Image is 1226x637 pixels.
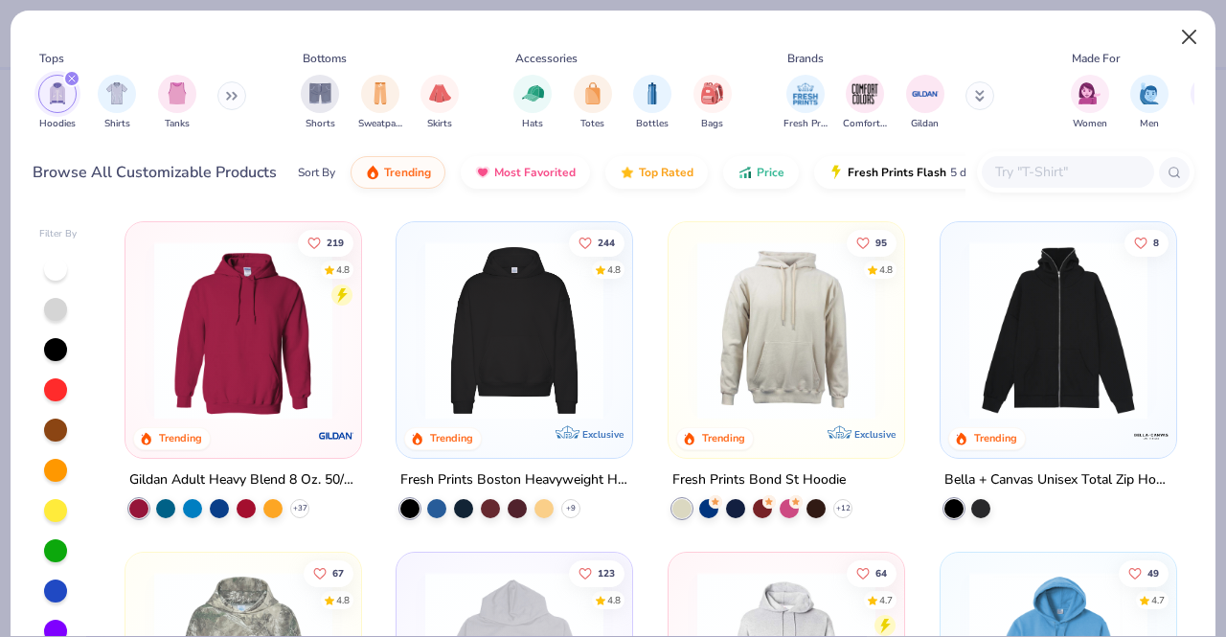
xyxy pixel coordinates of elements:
[522,82,544,104] img: Hats Image
[1139,82,1160,104] img: Men Image
[98,75,136,131] div: filter for Shirts
[384,165,431,180] span: Trending
[836,503,851,514] span: + 12
[787,50,824,67] div: Brands
[336,593,350,607] div: 4.8
[574,75,612,131] button: filter button
[513,75,552,131] div: filter for Hats
[944,468,1172,492] div: Bella + Canvas Unisex Total Zip Hoodie
[636,117,669,131] span: Bottles
[783,117,828,131] span: Fresh Prints
[854,428,896,441] span: Exclusive
[358,75,402,131] button: filter button
[1132,417,1170,455] img: Bella + Canvas logo
[875,238,887,247] span: 95
[1119,559,1169,586] button: Like
[608,593,622,607] div: 4.8
[911,117,939,131] span: Gildan
[292,503,306,514] span: + 37
[1071,75,1109,131] button: filter button
[351,156,445,189] button: Trending
[672,468,846,492] div: Fresh Prints Bond St Hoodie
[475,165,490,180] img: most_fav.gif
[906,75,944,131] button: filter button
[639,165,693,180] span: Top Rated
[843,75,887,131] div: filter for Comfort Colors
[1124,229,1169,256] button: Like
[633,75,671,131] button: filter button
[38,75,77,131] div: filter for Hoodies
[420,75,459,131] button: filter button
[1130,75,1169,131] button: filter button
[582,82,603,104] img: Totes Image
[33,161,277,184] div: Browse All Customizable Products
[336,262,350,277] div: 4.8
[570,559,625,586] button: Like
[829,165,844,180] img: flash.gif
[332,568,344,578] span: 67
[605,156,708,189] button: Top Rated
[566,503,576,514] span: + 9
[301,75,339,131] button: filter button
[1071,75,1109,131] div: filter for Women
[358,117,402,131] span: Sweatpants
[688,241,885,420] img: 8f478216-4029-45fd-9955-0c7f7b28c4ae
[875,568,887,578] span: 64
[370,82,391,104] img: Sweatpants Image
[574,75,612,131] div: filter for Totes
[960,241,1157,420] img: b1a53f37-890a-4b9a-8962-a1b7c70e022e
[783,75,828,131] button: filter button
[847,229,897,256] button: Like
[158,75,196,131] button: filter button
[515,50,578,67] div: Accessories
[158,75,196,131] div: filter for Tanks
[420,75,459,131] div: filter for Skirts
[129,468,357,492] div: Gildan Adult Heavy Blend 8 Oz. 50/50 Hooded Sweatshirt
[1130,75,1169,131] div: filter for Men
[522,117,543,131] span: Hats
[106,82,128,104] img: Shirts Image
[791,80,820,108] img: Fresh Prints Image
[316,417,354,455] img: Gildan logo
[98,75,136,131] button: filter button
[1147,568,1159,578] span: 49
[1171,19,1208,56] button: Close
[843,75,887,131] button: filter button
[847,559,897,586] button: Like
[879,593,893,607] div: 4.7
[365,165,380,180] img: trending.gif
[570,229,625,256] button: Like
[298,229,353,256] button: Like
[1153,238,1159,247] span: 8
[306,117,335,131] span: Shorts
[1140,117,1159,131] span: Men
[416,241,613,420] img: 91acfc32-fd48-4d6b-bdad-a4c1a30ac3fc
[145,241,342,420] img: 01756b78-01f6-4cc6-8d8a-3c30c1a0c8ac
[757,165,784,180] span: Price
[429,82,451,104] img: Skirts Image
[298,164,335,181] div: Sort By
[620,165,635,180] img: TopRated.gif
[358,75,402,131] div: filter for Sweatpants
[642,82,663,104] img: Bottles Image
[309,82,331,104] img: Shorts Image
[494,165,576,180] span: Most Favorited
[879,262,893,277] div: 4.8
[400,468,628,492] div: Fresh Prints Boston Heavyweight Hoodie
[39,117,76,131] span: Hoodies
[461,156,590,189] button: Most Favorited
[843,117,887,131] span: Comfort Colors
[582,428,624,441] span: Exclusive
[165,117,190,131] span: Tanks
[301,75,339,131] div: filter for Shorts
[1078,82,1101,104] img: Women Image
[693,75,732,131] button: filter button
[848,165,946,180] span: Fresh Prints Flash
[723,156,799,189] button: Price
[104,117,130,131] span: Shirts
[814,156,1035,189] button: Fresh Prints Flash5 day delivery
[993,161,1141,183] input: Try "T-Shirt"
[47,82,68,104] img: Hoodies Image
[608,262,622,277] div: 4.8
[701,82,722,104] img: Bags Image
